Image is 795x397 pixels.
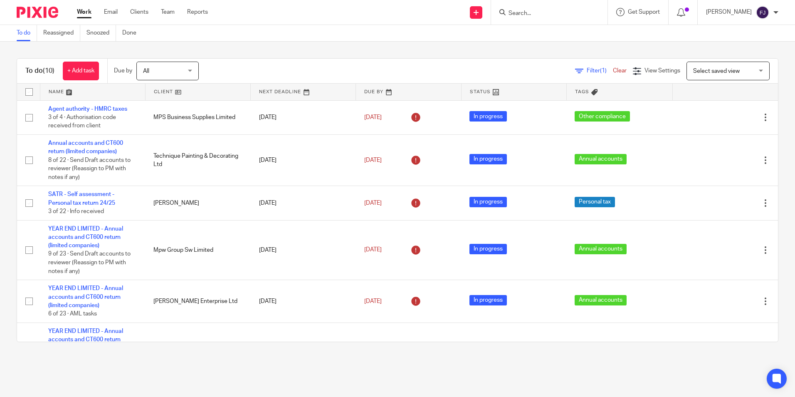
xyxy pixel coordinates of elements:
span: [DATE] [364,298,382,304]
a: SATR - Self assessment - Personal tax return 24/25 [48,191,115,206]
span: Tags [575,89,589,94]
span: In progress [469,244,507,254]
a: Team [161,8,175,16]
span: In progress [469,154,507,164]
a: Clear [613,68,627,74]
span: (10) [43,67,54,74]
a: YEAR END LIMITED - Annual accounts and CT600 return (limited companies) [48,226,123,249]
a: YEAR END LIMITED - Annual accounts and CT600 return (limited companies) [48,328,123,351]
td: [DATE] [251,186,356,220]
a: Email [104,8,118,16]
span: View Settings [644,68,680,74]
a: + Add task [63,62,99,80]
td: [DATE] [251,220,356,280]
span: [DATE] [364,114,382,120]
a: YEAR END LIMITED - Annual accounts and CT600 return (limited companies) [48,285,123,308]
span: Other compliance [575,111,630,122]
span: In progress [469,111,507,122]
span: (1) [600,68,607,74]
span: All [143,68,149,74]
td: [DATE] [251,323,356,382]
span: In progress [469,197,507,207]
td: [DATE] [251,100,356,134]
p: [PERSON_NAME] [706,8,752,16]
a: Clients [130,8,148,16]
p: Due by [114,67,132,75]
img: Pixie [17,7,58,18]
a: Snoozed [86,25,116,41]
span: 3 of 22 · Info received [48,208,104,214]
td: [DATE] [251,134,356,186]
span: In progress [469,295,507,305]
span: Personal tax [575,197,615,207]
td: [PERSON_NAME] Enterprise Ltd [145,280,250,323]
span: 8 of 22 · Send Draft accounts to reviewer (Reassign to PM with notes if any) [48,157,131,180]
span: Get Support [628,9,660,15]
a: Work [77,8,91,16]
td: Mpw Group Sw Limited [145,220,250,280]
td: [DATE] [251,280,356,323]
td: [PERSON_NAME] Lodge Enterprises Ltd [145,323,250,382]
a: Annual accounts and CT600 return (limited companies) [48,140,123,154]
td: MPS Business Supplies Limited [145,100,250,134]
span: Annual accounts [575,295,627,305]
input: Search [508,10,583,17]
a: Reassigned [43,25,80,41]
a: To do [17,25,37,41]
span: Annual accounts [575,154,627,164]
h1: To do [25,67,54,75]
span: [DATE] [364,157,382,163]
span: [DATE] [364,247,382,253]
td: [PERSON_NAME] [145,186,250,220]
span: Annual accounts [575,244,627,254]
span: Select saved view [693,68,740,74]
span: [DATE] [364,200,382,206]
span: 3 of 4 · Authorisation code received from client [48,114,116,129]
span: Filter [587,68,613,74]
span: 9 of 23 · Send Draft accounts to reviewer (Reassign to PM with notes if any) [48,251,131,274]
a: Done [122,25,143,41]
a: Agent authority - HMRC taxes [48,106,127,112]
td: Technique Painting & Decorating Ltd [145,134,250,186]
a: Reports [187,8,208,16]
span: 6 of 23 · AML tasks [48,311,97,317]
img: svg%3E [756,6,769,19]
